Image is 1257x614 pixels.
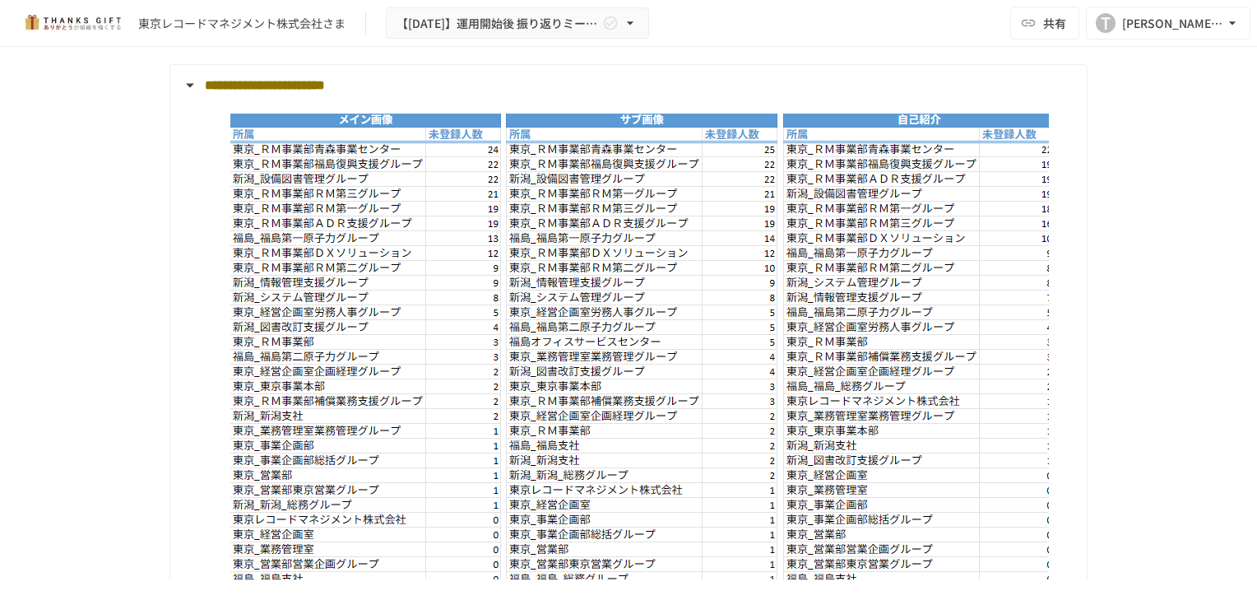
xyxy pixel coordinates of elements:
[386,7,649,40] button: 【[DATE]】運用開始後 振り返りミーティング
[1086,7,1250,40] button: T[PERSON_NAME][EMAIL_ADDRESS][DOMAIN_NAME]
[1010,7,1079,40] button: 共有
[397,13,599,34] span: 【[DATE]】運用開始後 振り返りミーティング
[20,10,125,36] img: mMP1OxWUAhQbsRWCurg7vIHe5HqDpP7qZo7fRoNLXQh
[138,15,346,32] div: 東京レコードマネジメント株式会社さま
[1122,13,1224,34] div: [PERSON_NAME][EMAIL_ADDRESS][DOMAIN_NAME]
[1096,13,1116,33] div: T
[1043,14,1066,32] span: 共有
